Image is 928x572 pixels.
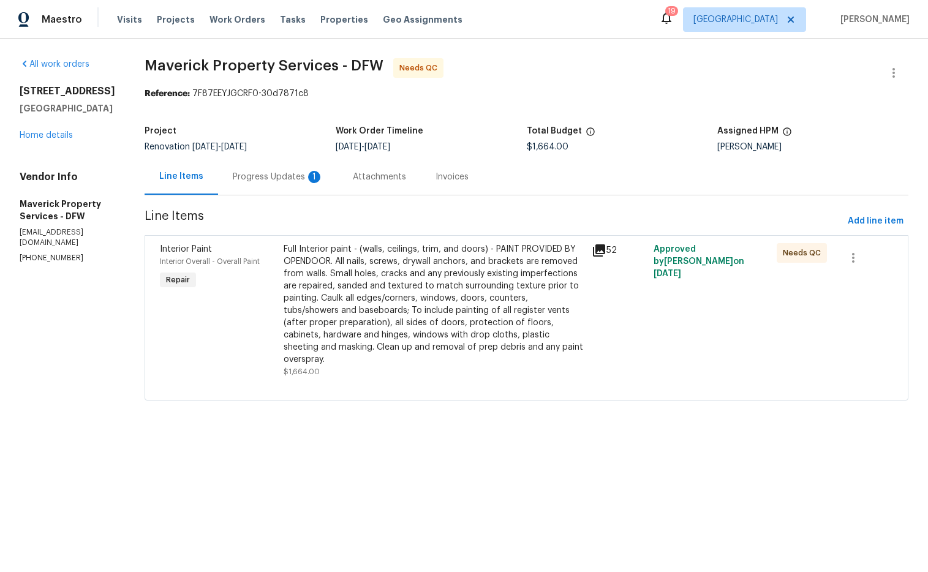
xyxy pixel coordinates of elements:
span: Needs QC [783,247,826,259]
a: All work orders [20,60,89,69]
span: Work Orders [209,13,265,26]
h5: Assigned HPM [717,127,779,135]
span: - [192,143,247,151]
span: [DATE] [221,143,247,151]
button: Add line item [843,210,908,233]
span: The hpm assigned to this work order. [782,127,792,143]
span: Interior Paint [160,245,212,254]
span: Line Items [145,210,843,233]
div: [PERSON_NAME] [717,143,908,151]
span: [DATE] [654,269,681,278]
span: Approved by [PERSON_NAME] on [654,245,744,278]
h5: Total Budget [527,127,582,135]
span: [DATE] [336,143,361,151]
span: Renovation [145,143,247,151]
span: Geo Assignments [383,13,462,26]
span: Maestro [42,13,82,26]
div: Full Interior paint - (walls, ceilings, trim, and doors) - PAINT PROVIDED BY OPENDOOR. All nails,... [284,243,585,366]
h4: Vendor Info [20,171,115,183]
span: Tasks [280,15,306,24]
a: Home details [20,131,73,140]
div: Line Items [159,170,203,183]
div: Invoices [436,171,469,183]
div: 19 [668,5,676,17]
h5: Maverick Property Services - DFW [20,198,115,222]
span: Properties [320,13,368,26]
span: The total cost of line items that have been proposed by Opendoor. This sum includes line items th... [586,127,595,143]
div: 7F87EEYJGCRF0-30d7871c8 [145,88,908,100]
span: $1,664.00 [284,368,320,375]
b: Reference: [145,89,190,98]
p: [EMAIL_ADDRESS][DOMAIN_NAME] [20,227,115,248]
span: [DATE] [364,143,390,151]
h5: Project [145,127,176,135]
h2: [STREET_ADDRESS] [20,85,115,97]
span: Visits [117,13,142,26]
h5: [GEOGRAPHIC_DATA] [20,102,115,115]
span: Add line item [848,214,903,229]
span: Repair [161,274,195,286]
div: Attachments [353,171,406,183]
span: Interior Overall - Overall Paint [160,258,260,265]
span: Projects [157,13,195,26]
span: - [336,143,390,151]
p: [PHONE_NUMBER] [20,253,115,263]
h5: Work Order Timeline [336,127,423,135]
span: Needs QC [399,62,442,74]
span: [GEOGRAPHIC_DATA] [693,13,778,26]
div: 1 [308,171,320,183]
span: [PERSON_NAME] [836,13,910,26]
div: 52 [592,243,646,258]
div: Progress Updates [233,171,323,183]
span: Maverick Property Services - DFW [145,58,383,73]
span: $1,664.00 [527,143,568,151]
span: [DATE] [192,143,218,151]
